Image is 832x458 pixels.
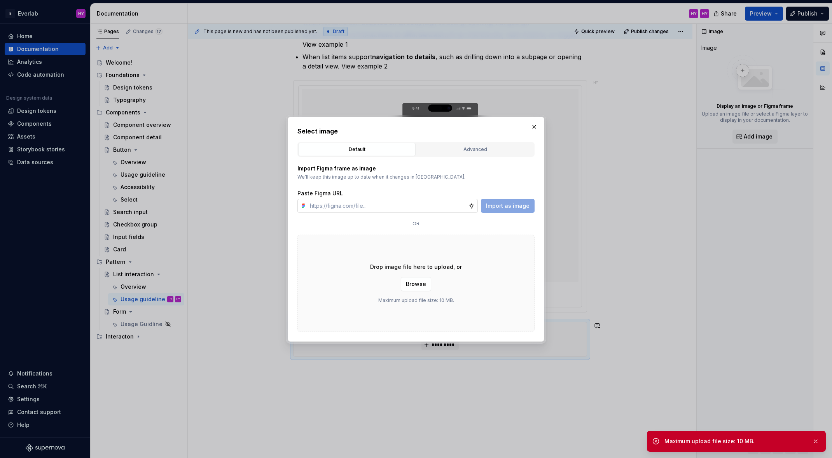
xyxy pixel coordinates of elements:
div: Default [301,146,413,153]
p: We’ll keep this image up to date when it changes in [GEOGRAPHIC_DATA]. [297,174,535,180]
h2: Select image [297,126,535,136]
p: or [413,221,419,227]
p: Maximum upload file size: 10 MB. [378,297,454,304]
div: Maximum upload file size: 10 MB. [664,437,806,445]
p: Import Figma frame as image [297,165,535,172]
span: Browse [406,280,426,288]
button: Browse [401,277,431,291]
input: https://figma.com/file... [307,199,468,213]
label: Paste Figma URL [297,190,343,197]
div: Advanced [419,146,531,153]
p: Drop image file here to upload, or [370,263,462,271]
